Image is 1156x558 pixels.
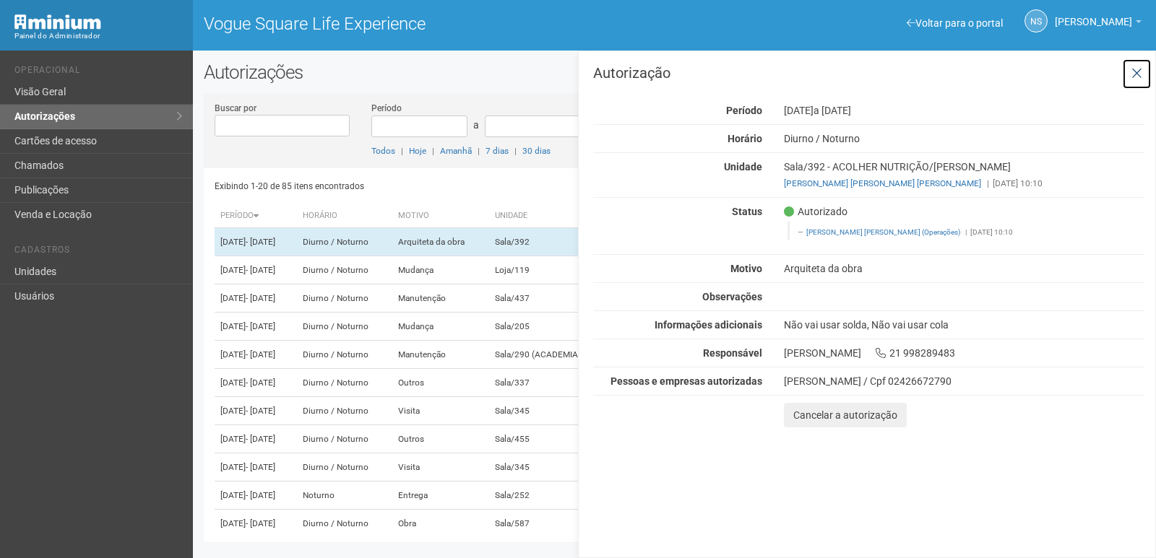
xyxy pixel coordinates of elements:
[215,510,297,538] td: [DATE]
[1055,18,1142,30] a: [PERSON_NAME]
[784,178,981,188] a: [PERSON_NAME] [PERSON_NAME] [PERSON_NAME]
[246,490,275,500] span: - [DATE]
[392,369,489,397] td: Outros
[728,133,762,144] strong: Horário
[726,105,762,116] strong: Período
[215,102,256,115] label: Buscar por
[773,132,1155,145] div: Diurno / Noturno
[611,375,762,387] strong: Pessoas e empresas autorizadas
[489,425,610,453] td: Sala/455
[489,204,610,228] th: Unidade
[702,291,762,302] strong: Observações
[297,256,392,284] td: Diurno / Noturno
[246,378,275,388] span: - [DATE]
[773,160,1155,190] div: Sala/392 - ACOLHER NUTRIÇÃO/[PERSON_NAME]
[486,146,509,156] a: 7 dias
[732,206,762,217] strong: Status
[784,403,907,427] button: Cancelar a autorização
[14,30,182,43] div: Painel do Administrador
[489,284,610,313] td: Sala/437
[489,481,610,510] td: Sala/252
[392,397,489,425] td: Visita
[297,313,392,341] td: Diurno / Noturno
[215,425,297,453] td: [DATE]
[215,204,297,228] th: Período
[392,453,489,481] td: Visita
[773,346,1155,359] div: [PERSON_NAME] 21 998289483
[297,204,392,228] th: Horário
[473,119,479,131] span: a
[489,313,610,341] td: Sala/205
[215,481,297,510] td: [DATE]
[246,518,275,528] span: - [DATE]
[907,17,1003,29] a: Voltar para o portal
[215,284,297,313] td: [DATE]
[489,369,610,397] td: Sala/337
[806,228,960,236] a: [PERSON_NAME] [PERSON_NAME] (Operações)
[246,293,275,303] span: - [DATE]
[297,481,392,510] td: Noturno
[489,510,610,538] td: Sala/587
[297,453,392,481] td: Diurno / Noturno
[784,205,847,218] span: Autorizado
[215,175,675,197] div: Exibindo 1-20 de 85 itens encontrados
[489,453,610,481] td: Sala/345
[297,284,392,313] td: Diurno / Noturno
[773,104,1155,117] div: [DATE]
[215,256,297,284] td: [DATE]
[392,510,489,538] td: Obra
[784,375,1144,388] div: [PERSON_NAME] / Cpf 02426672790
[392,481,489,510] td: Entrega
[489,228,610,256] td: Sala/392
[655,319,762,331] strong: Informações adicionais
[432,146,434,156] span: |
[392,284,489,313] td: Manutenção
[392,256,489,284] td: Mudança
[730,263,762,274] strong: Motivo
[514,146,517,156] span: |
[489,341,610,369] td: Sala/290 (ACADEMIA)
[703,347,762,359] strong: Responsável
[371,146,395,156] a: Todos
[215,453,297,481] td: [DATE]
[215,397,297,425] td: [DATE]
[297,510,392,538] td: Diurno / Noturno
[1055,2,1132,27] span: Nicolle Silva
[246,237,275,247] span: - [DATE]
[297,341,392,369] td: Diurno / Noturno
[392,341,489,369] td: Manutenção
[392,425,489,453] td: Outros
[297,425,392,453] td: Diurno / Noturno
[392,313,489,341] td: Mudança
[215,313,297,341] td: [DATE]
[215,369,297,397] td: [DATE]
[246,462,275,472] span: - [DATE]
[392,204,489,228] th: Motivo
[798,227,1136,237] footer: [DATE] 10:10
[246,434,275,444] span: - [DATE]
[478,146,480,156] span: |
[784,177,1144,190] div: [DATE] 10:10
[522,146,551,156] a: 30 dias
[246,265,275,275] span: - [DATE]
[297,369,392,397] td: Diurno / Noturno
[204,14,664,33] h1: Vogue Square Life Experience
[724,161,762,173] strong: Unidade
[987,178,989,188] span: |
[246,321,275,331] span: - [DATE]
[14,245,182,260] li: Cadastros
[204,61,1145,83] h2: Autorizações
[14,65,182,80] li: Operacional
[215,341,297,369] td: [DATE]
[440,146,472,156] a: Amanhã
[593,66,1144,80] h3: Autorização
[965,228,967,236] span: |
[371,102,402,115] label: Período
[14,14,101,30] img: Minium
[246,349,275,359] span: - [DATE]
[401,146,403,156] span: |
[814,105,851,116] span: a [DATE]
[1025,9,1048,32] a: NS
[297,228,392,256] td: Diurno / Noturno
[246,406,275,416] span: - [DATE]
